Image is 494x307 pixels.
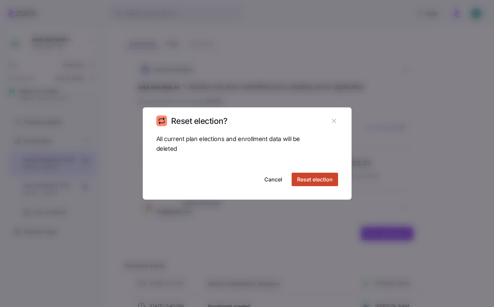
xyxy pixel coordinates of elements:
span: Reset election [297,175,333,183]
button: Cancel [259,173,288,186]
h1: Reset election? [171,116,228,126]
span: Cancel [264,175,282,183]
button: Reset election [292,173,338,186]
span: All current plan elections and enrollment data will be deleted [156,134,301,154]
